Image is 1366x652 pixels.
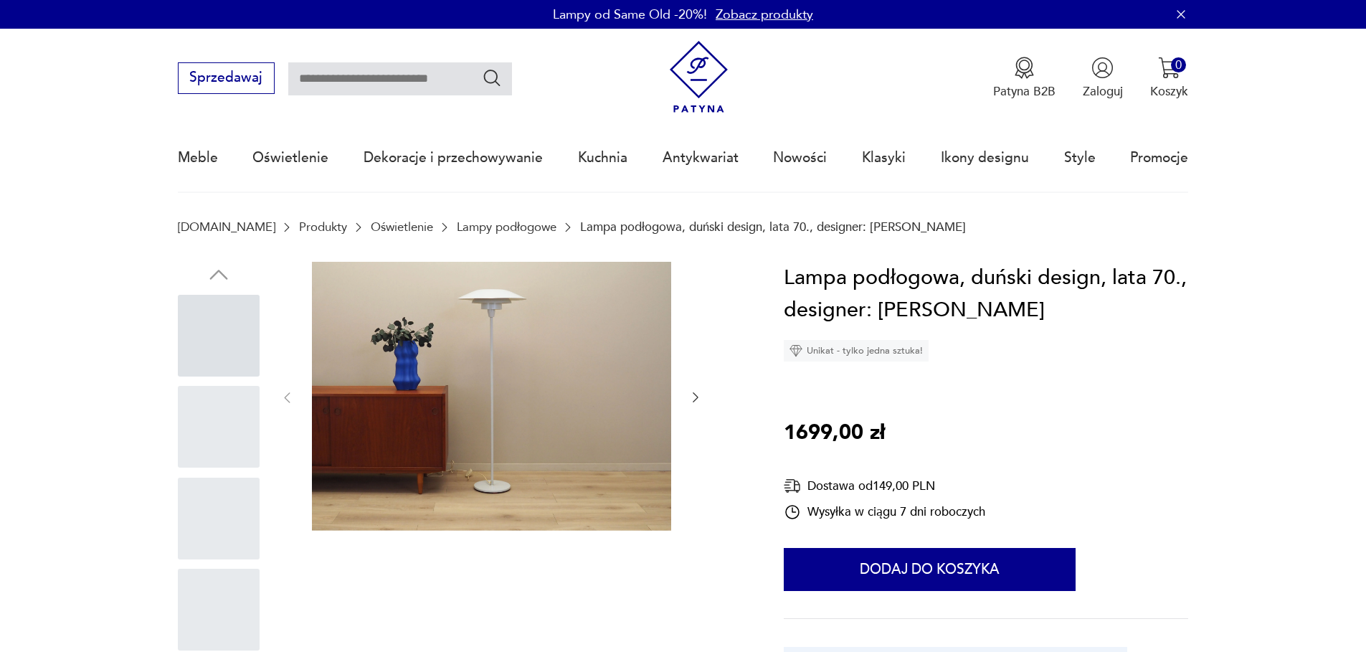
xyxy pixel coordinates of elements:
p: Koszyk [1150,83,1188,100]
a: Dekoracje i przechowywanie [364,125,543,191]
img: Ikona medalu [1013,57,1035,79]
a: Kuchnia [578,125,627,191]
a: Zobacz produkty [716,6,813,24]
a: Antykwariat [663,125,739,191]
a: Sprzedawaj [178,73,275,85]
a: Ikony designu [941,125,1029,191]
div: Wysyłka w ciągu 7 dni roboczych [784,504,985,521]
button: 0Koszyk [1150,57,1188,100]
button: Szukaj [482,67,503,88]
div: Unikat - tylko jedna sztuka! [784,340,929,362]
a: Produkty [299,220,347,234]
a: Oświetlenie [371,220,433,234]
a: Klasyki [862,125,906,191]
a: Promocje [1130,125,1188,191]
img: Ikonka użytkownika [1091,57,1114,79]
a: Lampy podłogowe [457,220,556,234]
p: Lampy od Same Old -20%! [553,6,707,24]
a: Style [1064,125,1096,191]
p: Zaloguj [1083,83,1123,100]
img: Zdjęcie produktu Lampa podłogowa, duński design, lata 70., designer: Sophus Frandsen [312,262,671,531]
button: Zaloguj [1083,57,1123,100]
a: Oświetlenie [252,125,328,191]
a: [DOMAIN_NAME] [178,220,275,234]
a: Nowości [773,125,827,191]
a: Ikona medaluPatyna B2B [993,57,1056,100]
img: Ikona koszyka [1158,57,1180,79]
button: Patyna B2B [993,57,1056,100]
p: Patyna B2B [993,83,1056,100]
img: Ikona dostawy [784,477,801,495]
h1: Lampa podłogowa, duński design, lata 70., designer: [PERSON_NAME] [784,262,1188,327]
button: Sprzedawaj [178,62,275,94]
div: 0 [1171,57,1186,72]
button: Dodaj do koszyka [784,548,1076,591]
img: Patyna - sklep z meblami i dekoracjami vintage [663,41,735,113]
div: Dostawa od 149,00 PLN [784,477,985,495]
a: Meble [178,125,218,191]
p: Lampa podłogowa, duński design, lata 70., designer: [PERSON_NAME] [580,220,966,234]
p: 1699,00 zł [784,417,885,450]
img: Ikona diamentu [789,344,802,357]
